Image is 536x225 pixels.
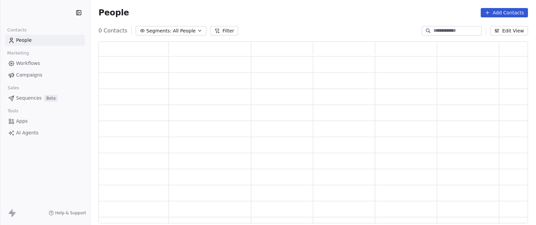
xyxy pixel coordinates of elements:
span: AI Agents [16,129,39,136]
span: Help & Support [55,210,86,216]
span: Beta [44,95,58,102]
span: Apps [16,118,28,125]
button: Add Contacts [481,8,528,17]
span: Contacts [4,25,29,35]
a: AI Agents [5,127,85,138]
a: Apps [5,116,85,127]
a: Campaigns [5,70,85,81]
span: 0 Contacts [98,27,127,35]
span: People [16,37,32,44]
span: Sequences [16,95,42,102]
span: Marketing [4,48,32,58]
a: People [5,35,85,46]
span: Tools [5,106,21,116]
a: SequencesBeta [5,93,85,104]
a: Workflows [5,58,85,69]
span: All People [173,27,196,34]
span: Segments: [146,27,172,34]
span: Sales [5,83,22,93]
span: People [98,8,129,18]
a: Help & Support [49,210,86,216]
span: Workflows [16,60,40,67]
button: Filter [210,26,238,35]
span: Campaigns [16,72,42,79]
button: Edit View [490,26,528,35]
